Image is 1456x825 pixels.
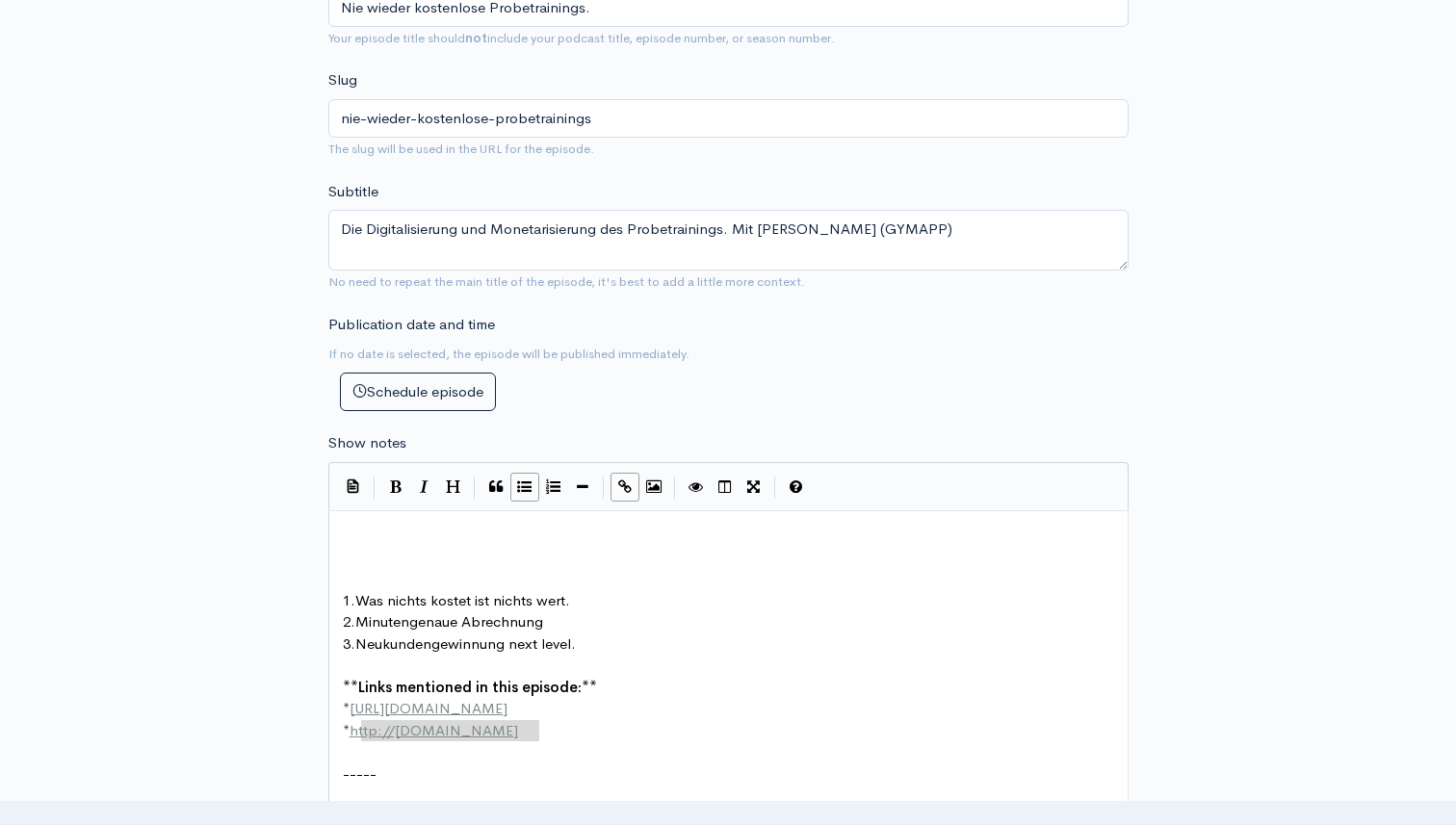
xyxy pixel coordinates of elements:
[674,477,676,499] i: |
[339,472,368,501] button: Insert Show Notes Template
[328,69,357,91] label: Slug
[568,473,597,502] button: Insert Horizontal Line
[355,634,576,653] span: Neukundengewinnung next level.
[711,473,740,502] button: Toggle Side by Side
[410,473,439,502] button: Italic
[682,473,711,502] button: Toggle Preview
[639,473,668,502] button: Insert Image
[439,473,468,502] button: Heading
[343,612,355,631] span: 2.
[474,477,476,499] i: |
[539,473,568,502] button: Numbered List
[328,181,378,203] label: Subtitle
[603,477,605,499] i: |
[343,591,355,609] span: 1.
[740,473,768,502] button: Toggle Fullscreen
[328,141,594,157] small: The slug will be used in the URL for the episode.
[358,678,582,696] span: Links mentioned in this episode:
[328,30,835,46] small: Your episode title should include your podcast title, episode number, or season number.
[328,99,1129,139] input: title-of-episode
[465,30,487,46] strong: not
[328,273,805,290] small: No need to repeat the main title of the episode, it's best to add a little more context.
[340,373,496,412] button: Schedule episode
[350,699,507,717] span: [URL][DOMAIN_NAME]
[328,346,689,362] small: If no date is selected, the episode will be published immediately.
[343,634,355,653] span: 3.
[381,473,410,502] button: Bold
[358,721,518,739] span: ttp://[DOMAIN_NAME]
[510,473,539,502] button: Generic List
[481,473,510,502] button: Quote
[343,764,377,783] span: -----
[374,477,376,499] i: |
[355,612,543,631] span: Minutengenaue Abrechnung
[355,591,570,609] span: Was nichts kostet ist nichts wert.
[350,721,358,739] span: h
[611,473,639,502] button: Create Link
[328,432,406,454] label: Show notes
[782,473,811,502] button: Markdown Guide
[328,314,495,336] label: Publication date and time
[774,477,776,499] i: |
